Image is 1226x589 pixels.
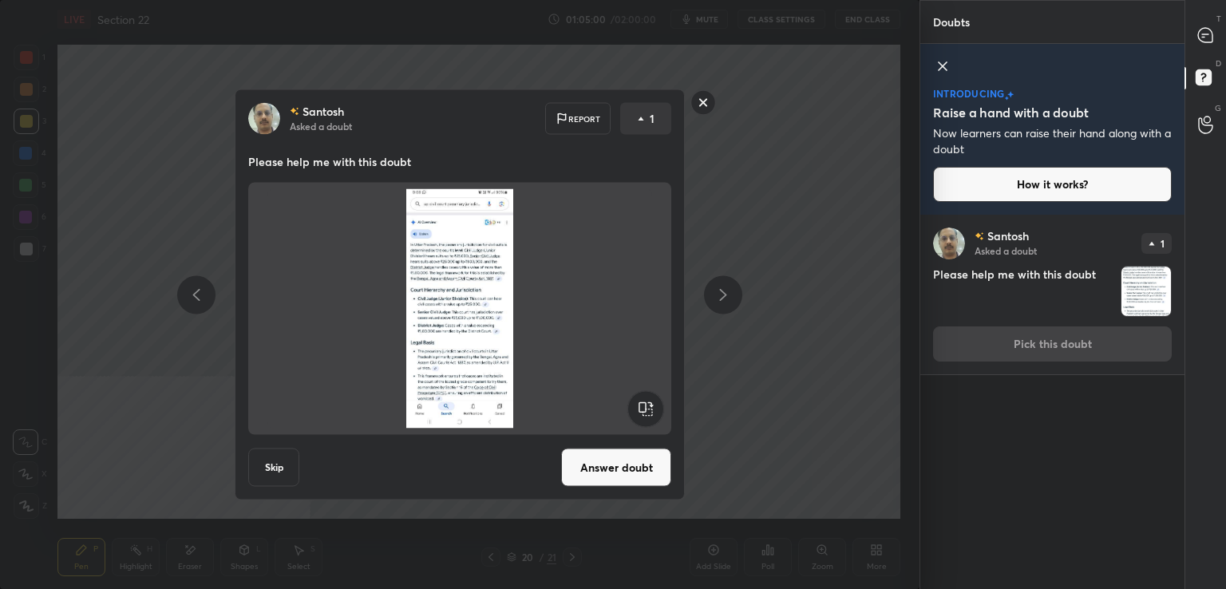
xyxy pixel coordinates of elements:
[920,215,1184,589] div: grid
[650,111,655,127] p: 1
[248,103,280,135] img: 38342b2b5f884f78b0270af3ff44f014.jpg
[1005,96,1009,101] img: small-star.76a44327.svg
[290,107,299,116] img: no-rating-badge.077c3623.svg
[1216,13,1221,25] p: T
[1121,267,1171,316] img: 1759442112RE6DEW.JPEG
[933,266,1114,317] h4: Please help me with this doubt
[920,1,983,43] p: Doubts
[933,89,1005,98] p: introducing
[987,230,1029,243] p: Santosh
[545,103,611,135] div: Report
[1007,91,1014,98] img: large-star.026637fe.svg
[561,449,671,487] button: Answer doubt
[933,125,1172,157] p: Now learners can raise their hand along with a doubt
[1161,239,1165,248] p: 1
[267,189,652,429] img: 1759442112RE6DEW.JPEG
[975,232,984,241] img: no-rating-badge.077c3623.svg
[1215,102,1221,114] p: G
[1216,57,1221,69] p: D
[975,244,1037,257] p: Asked a doubt
[248,154,671,170] p: Please help me with this doubt
[933,227,965,259] img: 38342b2b5f884f78b0270af3ff44f014.jpg
[303,105,344,118] p: Santosh
[248,449,299,487] button: Skip
[933,167,1172,202] button: How it works?
[290,120,352,132] p: Asked a doubt
[933,103,1089,122] h5: Raise a hand with a doubt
